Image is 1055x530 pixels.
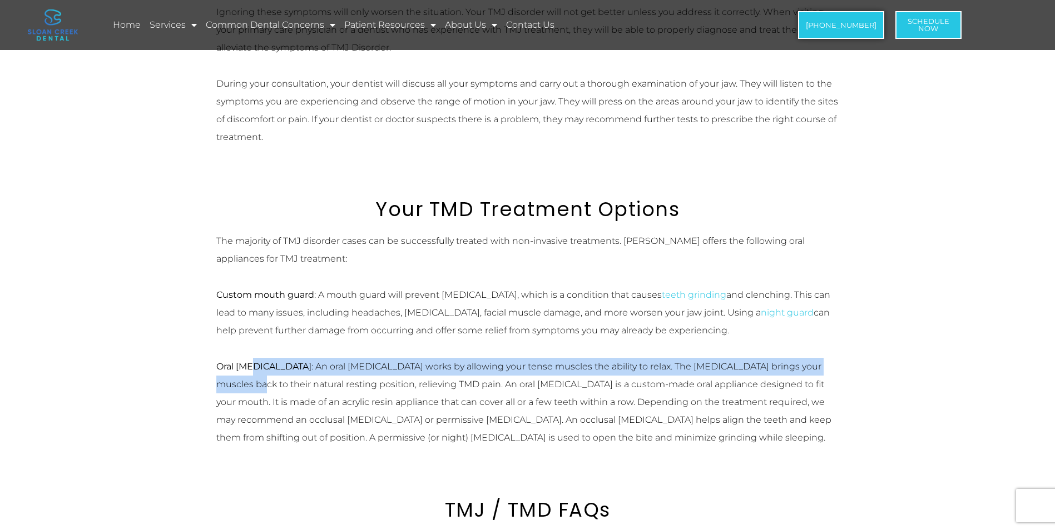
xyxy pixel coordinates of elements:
[806,22,876,29] span: [PHONE_NUMBER]
[908,18,949,32] span: Schedule Now
[148,12,199,38] a: Services
[504,12,556,38] a: Contact Us
[216,358,839,447] p: : An oral [MEDICAL_DATA] works by allowing your tense muscles the ability to relax. The [MEDICAL_...
[216,198,839,221] h2: Your TMD Treatment Options
[761,307,814,318] a: night guard
[895,11,962,39] a: ScheduleNow
[343,12,438,38] a: Patient Resources
[204,12,337,38] a: Common Dental Concerns
[216,361,311,372] strong: Oral [MEDICAL_DATA]
[111,12,142,38] a: Home
[216,78,838,142] span: During your consultation, your dentist will discuss all your symptoms and carry out a thorough ex...
[662,289,726,300] a: teeth grinding
[216,286,839,339] p: : A mouth guard will prevent [MEDICAL_DATA], which is a condition that causes and clenching. This...
[216,289,314,300] strong: Custom mouth guard
[216,498,839,522] h2: TMJ / TMD FAQs
[443,12,499,38] a: About Us
[28,9,78,41] img: logo
[111,12,726,38] nav: Menu
[798,11,884,39] a: [PHONE_NUMBER]
[216,232,839,268] p: The majority of TMJ disorder cases can be successfully treated with non-invasive treatments. [PER...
